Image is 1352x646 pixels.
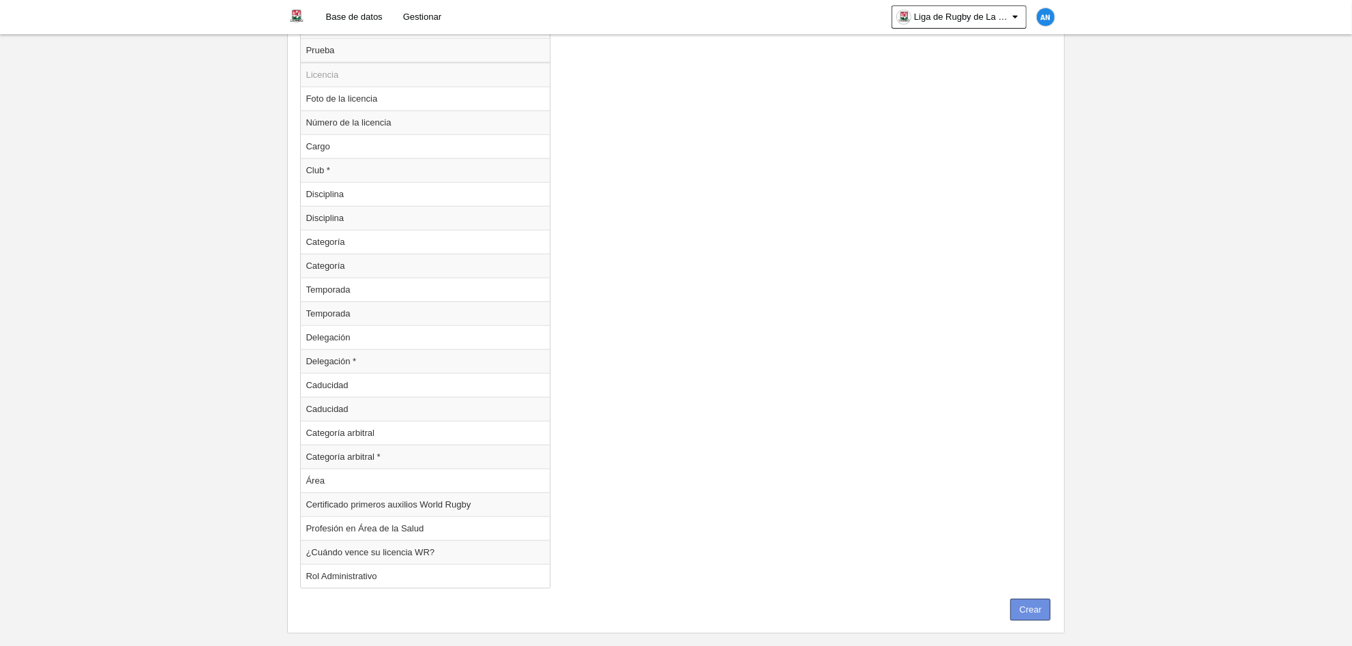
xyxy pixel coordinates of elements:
[301,564,550,588] td: Rol Administrativo
[897,10,911,24] img: OaE6J2O1JVAt.30x30.jpg
[301,230,550,254] td: Categoría
[301,469,550,493] td: Área
[301,302,550,325] td: Temporada
[301,134,550,158] td: Cargo
[301,421,550,445] td: Categoría arbitral
[301,516,550,540] td: Profesión en Área de la Salud
[301,63,550,87] td: Licencia
[301,38,550,63] td: Prueba
[301,111,550,134] td: Número de la licencia
[892,5,1027,29] a: Liga de Rugby de La Guajira
[301,493,550,516] td: Certificado primeros auxilios World Rugby
[301,254,550,278] td: Categoría
[288,8,305,25] img: Liga de Rugby de La Guajira
[301,206,550,230] td: Disciplina
[301,182,550,206] td: Disciplina
[301,87,550,111] td: Foto de la licencia
[301,397,550,421] td: Caducidad
[301,540,550,564] td: ¿Cuándo vence su licencia WR?
[301,278,550,302] td: Temporada
[301,349,550,373] td: Delegación *
[1010,599,1050,621] button: Crear
[301,325,550,349] td: Delegación
[914,10,1010,24] span: Liga de Rugby de La Guajira
[1037,8,1055,26] img: c2l6ZT0zMHgzMCZmcz05JnRleHQ9QU4mYmc9MWU4OGU1.png
[301,158,550,182] td: Club *
[301,373,550,397] td: Caducidad
[301,445,550,469] td: Categoría arbitral *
